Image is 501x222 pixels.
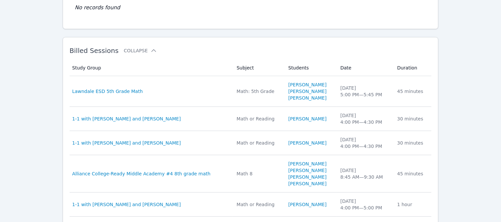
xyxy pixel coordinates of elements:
[72,201,181,208] a: 1-1 with [PERSON_NAME] and [PERSON_NAME]
[70,193,431,217] tr: 1-1 with [PERSON_NAME] and [PERSON_NAME]Math or Reading[PERSON_NAME][DATE]4:00 PM—5:00 PM1 hour
[70,76,431,107] tr: Lawndale ESD 5th Grade MathMath: 5th Grade[PERSON_NAME][PERSON_NAME][PERSON_NAME][DATE]5:00 PM—5:...
[288,180,327,187] a: [PERSON_NAME]
[340,136,389,150] div: [DATE] 4:00 PM — 4:30 PM
[393,60,431,76] th: Duration
[70,47,118,55] span: Billed Sessions
[284,60,336,76] th: Students
[397,201,427,208] div: 1 hour
[397,115,427,122] div: 30 minutes
[288,88,327,95] a: [PERSON_NAME]
[70,131,431,155] tr: 1-1 with [PERSON_NAME] and [PERSON_NAME]Math or Reading[PERSON_NAME][DATE]4:00 PM—4:30 PM30 minutes
[72,170,210,177] a: Alliance College-Ready Middle Academy #4 8th grade math
[233,60,284,76] th: Subject
[397,140,427,146] div: 30 minutes
[288,81,327,88] a: [PERSON_NAME]
[72,115,181,122] a: 1-1 with [PERSON_NAME] and [PERSON_NAME]
[236,115,280,122] div: Math or Reading
[340,85,389,98] div: [DATE] 5:00 PM — 5:45 PM
[124,47,157,54] button: Collapse
[70,107,431,131] tr: 1-1 with [PERSON_NAME] and [PERSON_NAME]Math or Reading[PERSON_NAME][DATE]4:00 PM—4:30 PM30 minutes
[288,201,327,208] a: [PERSON_NAME]
[236,140,280,146] div: Math or Reading
[340,167,389,180] div: [DATE] 8:45 AM — 9:30 AM
[72,88,143,95] a: Lawndale ESD 5th Grade Math
[236,201,280,208] div: Math or Reading
[236,88,280,95] div: Math: 5th Grade
[236,170,280,177] div: Math 8
[288,95,327,101] a: [PERSON_NAME]
[336,60,393,76] th: Date
[397,170,427,177] div: 45 minutes
[397,88,427,95] div: 45 minutes
[70,60,233,76] th: Study Group
[340,198,389,211] div: [DATE] 4:00 PM — 5:00 PM
[70,155,431,193] tr: Alliance College-Ready Middle Academy #4 8th grade mathMath 8[PERSON_NAME][PERSON_NAME][PERSON_NA...
[340,112,389,125] div: [DATE] 4:00 PM — 4:30 PM
[288,167,327,174] a: [PERSON_NAME]
[288,115,327,122] a: [PERSON_NAME]
[72,140,181,146] a: 1-1 with [PERSON_NAME] and [PERSON_NAME]
[288,174,327,180] a: [PERSON_NAME]
[288,160,327,167] a: [PERSON_NAME]
[288,140,327,146] a: [PERSON_NAME]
